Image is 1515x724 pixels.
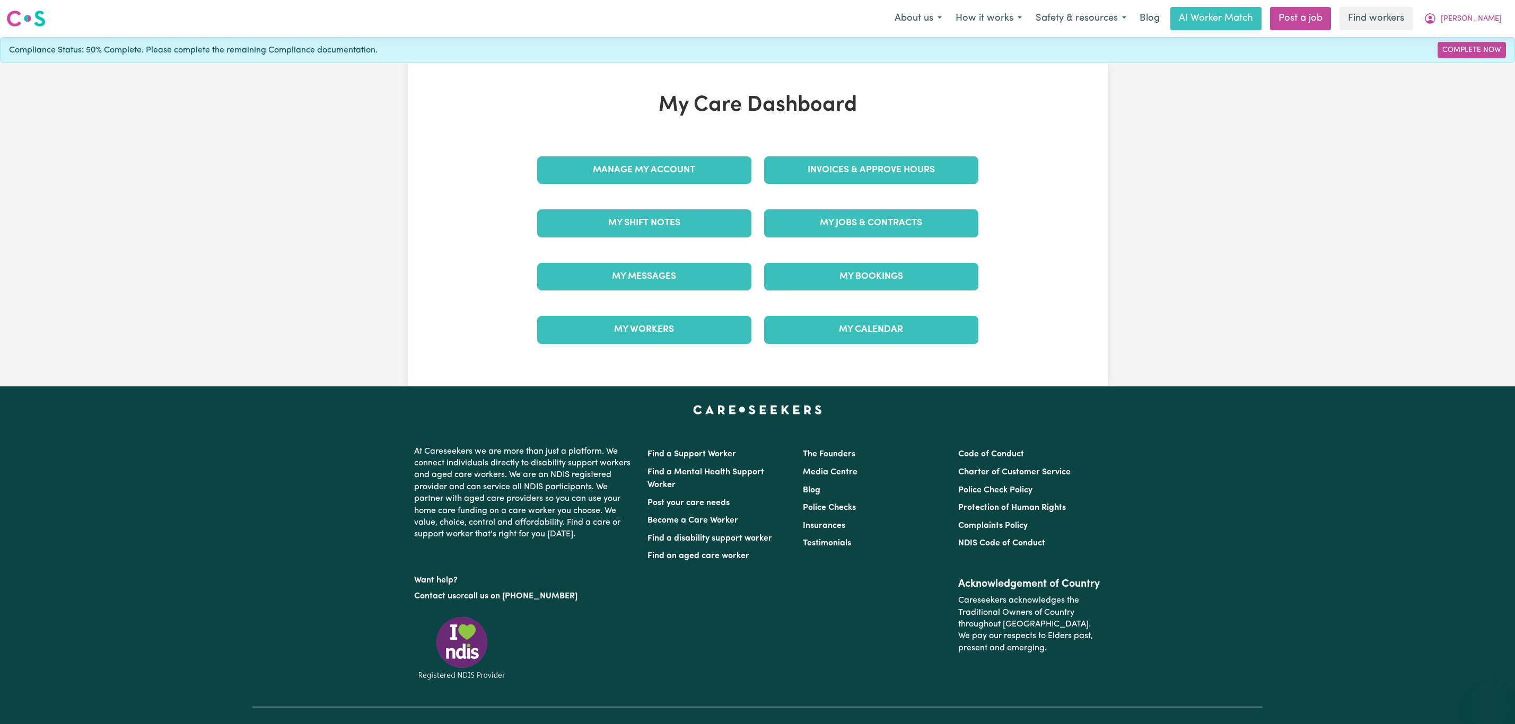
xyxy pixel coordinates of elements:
a: Complaints Policy [958,522,1028,530]
a: Code of Conduct [958,450,1024,458]
a: Find an aged care worker [647,552,749,560]
a: Blog [1133,7,1166,30]
a: Find a Mental Health Support Worker [647,468,764,489]
button: My Account [1417,7,1509,30]
a: Become a Care Worker [647,516,738,525]
h1: My Care Dashboard [531,93,985,118]
a: Complete Now [1438,42,1506,58]
a: Police Checks [803,504,856,512]
a: Post your care needs [647,499,730,507]
h2: Acknowledgement of Country [958,578,1101,590]
a: call us on [PHONE_NUMBER] [464,592,577,601]
button: About us [888,7,949,30]
a: My Bookings [764,263,978,290]
a: Find a disability support worker [647,534,772,543]
a: Post a job [1270,7,1331,30]
a: Testimonials [803,539,851,548]
span: Compliance Status: 50% Complete. Please complete the remaining Compliance documentation. [9,44,378,57]
a: Contact us [414,592,456,601]
a: Careseekers logo [6,6,46,31]
a: My Shift Notes [537,209,751,237]
p: or [414,586,635,606]
p: Want help? [414,570,635,586]
a: Blog [803,486,820,495]
a: My Workers [537,316,751,343]
a: Invoices & Approve Hours [764,156,978,184]
a: The Founders [803,450,855,458]
a: Protection of Human Rights [958,504,1066,512]
a: My Jobs & Contracts [764,209,978,237]
a: AI Worker Match [1170,7,1262,30]
a: Insurances [803,522,845,530]
button: Safety & resources [1029,7,1133,30]
a: Police Check Policy [958,486,1032,495]
a: Media Centre [803,468,857,476]
a: NDIS Code of Conduct [958,539,1045,548]
img: Careseekers logo [6,9,46,28]
iframe: Button to launch messaging window, conversation in progress [1473,682,1507,716]
a: Manage My Account [537,156,751,184]
a: Find a Support Worker [647,450,736,458]
span: [PERSON_NAME] [1441,13,1502,25]
a: Charter of Customer Service [958,468,1071,476]
p: Careseekers acknowledges the Traditional Owners of Country throughout [GEOGRAPHIC_DATA]. We pay o... [958,590,1101,658]
p: At Careseekers we are more than just a platform. We connect individuals directly to disability su... [414,442,635,545]
img: Registered NDIS provider [414,615,510,681]
a: Find workers [1339,7,1413,30]
button: How it works [949,7,1029,30]
a: My Calendar [764,316,978,343]
a: My Messages [537,263,751,290]
a: Careseekers home page [693,405,822,414]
